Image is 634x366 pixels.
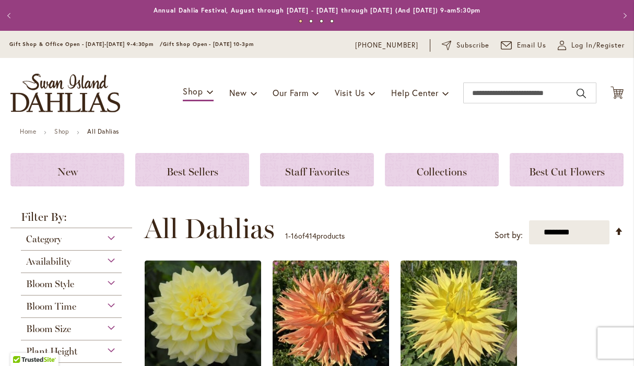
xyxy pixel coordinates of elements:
strong: Filter By: [10,211,132,228]
a: Collections [385,153,499,186]
a: Shop [54,127,69,135]
span: Gift Shop Open - [DATE] 10-3pm [163,41,254,48]
span: Gift Shop & Office Open - [DATE]-[DATE] 9-4:30pm / [9,41,163,48]
span: 1 [285,231,288,241]
span: Plant Height [26,346,77,357]
a: Subscribe [442,40,489,51]
span: Shop [183,86,203,97]
span: New [57,166,78,178]
span: Best Cut Flowers [529,166,605,178]
button: 4 of 4 [330,19,334,23]
span: Category [26,233,62,245]
span: New [229,87,246,98]
span: All Dahlias [144,213,275,244]
span: Our Farm [273,87,308,98]
a: Home [20,127,36,135]
a: Annual Dahlia Festival, August through [DATE] - [DATE] through [DATE] (And [DATE]) 9-am5:30pm [154,6,481,14]
button: 3 of 4 [320,19,323,23]
span: Best Sellers [167,166,218,178]
a: store logo [10,74,120,112]
a: Staff Favorites [260,153,374,186]
span: Staff Favorites [285,166,349,178]
a: New [10,153,124,186]
strong: All Dahlias [87,127,119,135]
a: Log In/Register [558,40,625,51]
button: Next [613,5,634,26]
span: Collections [417,166,467,178]
span: Visit Us [335,87,365,98]
span: Availability [26,256,71,267]
span: Help Center [391,87,439,98]
iframe: Launch Accessibility Center [8,329,37,358]
a: Email Us [501,40,547,51]
span: Email Us [517,40,547,51]
span: 16 [291,231,298,241]
span: Bloom Size [26,323,71,335]
span: Bloom Style [26,278,74,290]
a: Best Cut Flowers [510,153,624,186]
a: [PHONE_NUMBER] [355,40,418,51]
button: 2 of 4 [309,19,313,23]
span: Bloom Time [26,301,76,312]
span: Log In/Register [571,40,625,51]
button: 1 of 4 [299,19,302,23]
p: - of products [285,228,345,244]
label: Sort by: [495,226,523,245]
a: Best Sellers [135,153,249,186]
span: 414 [305,231,316,241]
span: Subscribe [456,40,489,51]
